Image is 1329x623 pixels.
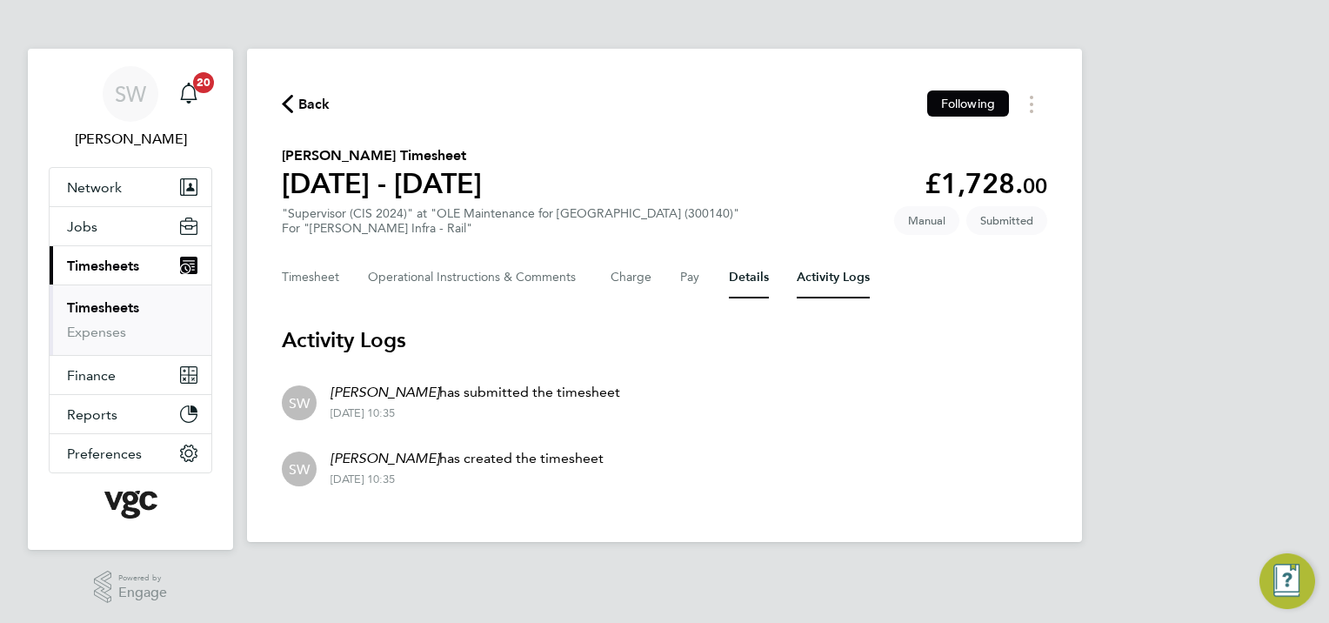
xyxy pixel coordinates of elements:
span: Engage [118,586,167,600]
div: [DATE] 10:35 [331,406,620,420]
h3: Activity Logs [282,326,1047,354]
em: [PERSON_NAME] [331,384,439,400]
span: 20 [193,72,214,93]
span: Simon Woodcock [49,129,212,150]
p: has submitted the timesheet [331,382,620,403]
span: Jobs [67,218,97,235]
button: Timesheets [50,246,211,285]
button: Timesheet [282,257,340,298]
button: Operational Instructions & Comments [368,257,583,298]
button: Back [282,93,331,115]
span: SW [289,393,310,412]
button: Reports [50,395,211,433]
a: Timesheets [67,299,139,316]
a: SW[PERSON_NAME] [49,66,212,150]
span: Back [298,94,331,115]
button: Details [729,257,769,298]
button: Jobs [50,207,211,245]
span: Finance [67,367,116,384]
div: Timesheets [50,285,211,355]
span: Powered by [118,571,167,586]
span: This timesheet was manually created. [894,206,959,235]
em: [PERSON_NAME] [331,450,439,466]
nav: Main navigation [28,49,233,550]
button: Finance [50,356,211,394]
button: Timesheets Menu [1016,90,1047,117]
div: Simon Woodcock [282,452,317,486]
span: Following [941,96,995,111]
button: Network [50,168,211,206]
a: 20 [171,66,206,122]
div: "Supervisor (CIS 2024)" at "OLE Maintenance for [GEOGRAPHIC_DATA] (300140)" [282,206,739,236]
button: Following [927,90,1009,117]
span: Network [67,179,122,196]
span: This timesheet is Submitted. [966,206,1047,235]
span: Timesheets [67,258,139,274]
span: Reports [67,406,117,423]
button: Engage Resource Center [1259,553,1315,609]
a: Go to home page [49,491,212,519]
h2: [PERSON_NAME] Timesheet [282,145,482,166]
span: 00 [1023,173,1047,198]
span: SW [115,83,146,105]
button: Activity Logs [797,257,870,298]
button: Charge [611,257,652,298]
a: Powered byEngage [94,571,168,604]
button: Pay [680,257,701,298]
div: Simon Woodcock [282,385,317,420]
app-decimal: £1,728. [925,167,1047,200]
img: vgcgroup-logo-retina.png [104,491,157,519]
p: has created the timesheet [331,448,604,469]
div: For "[PERSON_NAME] Infra - Rail" [282,221,739,236]
h1: [DATE] - [DATE] [282,166,482,201]
a: Expenses [67,324,126,340]
span: SW [289,459,310,479]
button: Preferences [50,434,211,472]
div: [DATE] 10:35 [331,472,604,486]
span: Preferences [67,445,142,462]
